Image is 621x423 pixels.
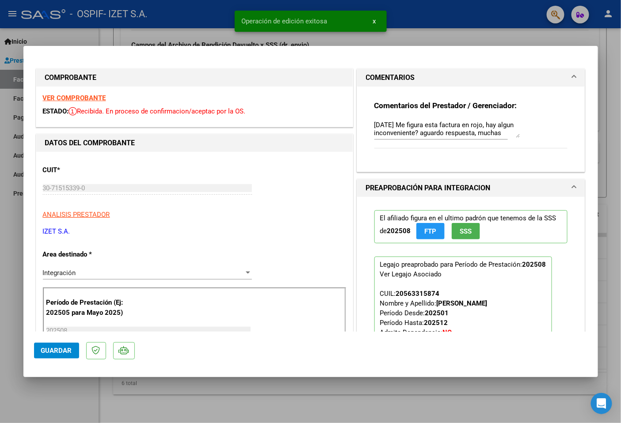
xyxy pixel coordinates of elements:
[443,329,452,336] strong: NO
[424,319,448,327] strong: 202512
[437,299,488,307] strong: [PERSON_NAME]
[452,223,480,239] button: SSS
[357,87,585,172] div: COMENTARIOS
[387,227,411,235] strong: 202508
[591,393,612,414] div: Open Intercom Messenger
[34,343,79,359] button: Guardar
[366,183,491,193] h1: PREAPROBACIÓN PARA INTEGRACION
[43,165,134,175] p: CUIT
[43,211,110,219] span: ANALISIS PRESTADOR
[357,197,585,385] div: PREAPROBACIÓN PARA INTEGRACION
[43,227,346,237] p: IZET S.A.
[396,289,440,298] div: 20563315874
[374,210,568,243] p: El afiliado figura en el ultimo padrón que tenemos de la SSS de
[380,269,442,279] div: Ver Legajo Asociado
[416,223,445,239] button: FTP
[374,257,552,364] p: Legajo preaprobado para Período de Prestación:
[366,13,383,29] button: x
[522,261,546,268] strong: 202508
[366,72,415,83] h1: COMENTARIOS
[373,17,376,25] span: x
[460,227,472,235] span: SSS
[357,179,585,197] mat-expansion-panel-header: PREAPROBACIÓN PARA INTEGRACION
[46,298,135,317] p: Período de Prestación (Ej: 202505 para Mayo 2025)
[242,17,328,26] span: Operación de edición exitosa
[357,69,585,87] mat-expansion-panel-header: COMENTARIOS
[43,269,76,277] span: Integración
[425,309,449,317] strong: 202501
[45,139,135,147] strong: DATOS DEL COMPROBANTE
[45,73,97,82] strong: COMPROBANTE
[43,107,69,115] span: ESTADO:
[424,227,436,235] span: FTP
[43,249,134,260] p: Area destinado *
[43,94,106,102] a: VER COMPROBANTE
[374,101,517,110] strong: Comentarios del Prestador / Gerenciador:
[69,107,246,115] span: Recibida. En proceso de confirmacion/aceptac por la OS.
[41,347,72,355] span: Guardar
[380,290,488,336] span: CUIL: Nombre y Apellido: Período Desde: Período Hasta: Admite Dependencia:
